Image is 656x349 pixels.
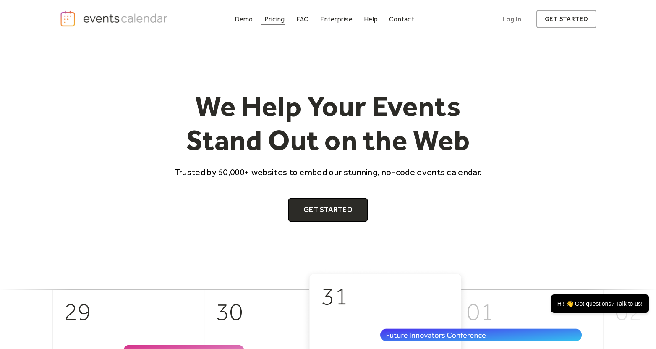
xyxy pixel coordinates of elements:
[361,13,381,25] a: Help
[389,17,414,21] div: Contact
[293,13,313,25] a: FAQ
[167,166,489,178] p: Trusted by 50,000+ websites to embed our stunning, no-code events calendar.
[264,17,285,21] div: Pricing
[536,10,596,28] a: get started
[261,13,288,25] a: Pricing
[364,17,378,21] div: Help
[288,198,368,222] a: Get Started
[296,17,309,21] div: FAQ
[167,89,489,157] h1: We Help Your Events Stand Out on the Web
[231,13,256,25] a: Demo
[60,10,170,27] a: home
[317,13,355,25] a: Enterprise
[386,13,418,25] a: Contact
[320,17,352,21] div: Enterprise
[235,17,253,21] div: Demo
[494,10,530,28] a: Log In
